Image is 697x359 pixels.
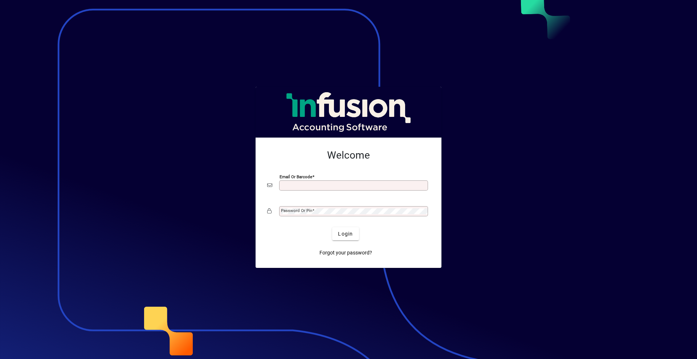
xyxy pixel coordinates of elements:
[267,149,430,162] h2: Welcome
[338,230,353,238] span: Login
[281,208,312,213] mat-label: Password or Pin
[280,174,312,179] mat-label: Email or Barcode
[332,227,359,240] button: Login
[317,246,375,259] a: Forgot your password?
[319,249,372,257] span: Forgot your password?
